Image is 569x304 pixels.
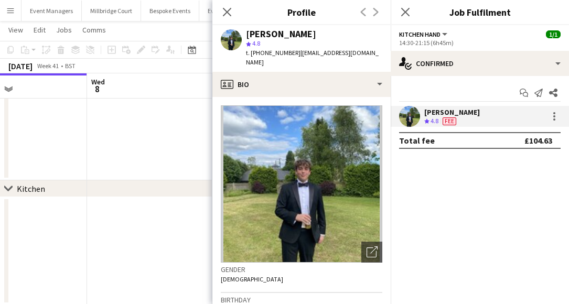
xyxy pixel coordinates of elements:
span: 1/1 [546,30,561,38]
span: [DEMOGRAPHIC_DATA] [221,275,283,283]
button: Bespoke Events [141,1,199,21]
h3: Gender [221,265,382,274]
div: [PERSON_NAME] [424,107,480,117]
div: [DATE] [8,61,33,71]
h3: Job Fulfilment [391,5,569,19]
span: View [8,25,23,35]
span: Edit [34,25,46,35]
div: Open photos pop-in [361,242,382,263]
span: | [EMAIL_ADDRESS][DOMAIN_NAME] [246,49,379,66]
h3: Profile [212,5,391,19]
div: [PERSON_NAME] [246,29,316,39]
div: Crew has different fees then in role [441,117,458,126]
span: Week 41 [35,62,61,70]
span: t. [PHONE_NUMBER] [246,49,300,57]
button: Kitchen Hand [399,30,449,38]
span: 8 [90,83,105,95]
span: 4.8 [431,117,438,125]
img: Crew avatar or photo [221,105,382,263]
span: Kitchen Hand [399,30,441,38]
div: Kitchen [17,183,45,194]
span: Wed [91,77,105,86]
span: Fee [443,117,456,125]
div: Bio [212,72,391,97]
span: Jobs [56,25,72,35]
a: Jobs [52,23,76,37]
a: Comms [78,23,110,37]
div: BST [65,62,76,70]
div: Total fee [399,135,435,146]
span: Comms [82,25,106,35]
span: 4.8 [252,39,260,47]
button: Events [199,1,234,21]
div: £104.63 [524,135,552,146]
button: Event Managers [22,1,82,21]
a: View [4,23,27,37]
div: Confirmed [391,51,569,76]
div: 14:30-21:15 (6h45m) [399,39,561,47]
button: Millbridge Court [82,1,141,21]
a: Edit [29,23,50,37]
